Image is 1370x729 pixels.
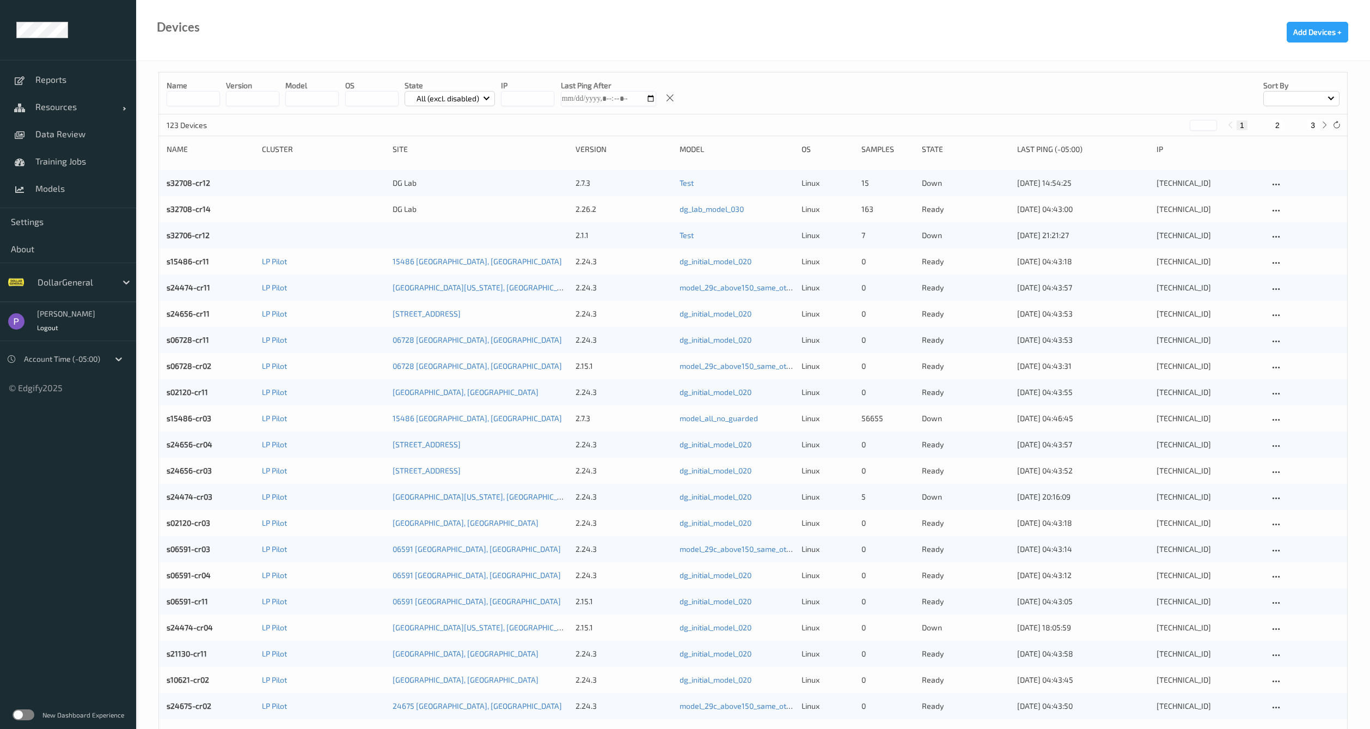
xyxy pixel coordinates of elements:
[167,597,208,606] a: s06591-cr11
[262,701,287,710] a: LP Pilot
[1157,178,1262,189] div: [TECHNICAL_ID]
[1017,361,1149,372] div: [DATE] 04:43:31
[802,675,854,685] p: linux
[680,701,798,710] a: model_29c_above150_same_other
[922,439,1010,450] p: ready
[1017,544,1149,555] div: [DATE] 04:43:14
[922,570,1010,581] p: ready
[576,570,672,581] div: 2.24.3
[393,361,562,370] a: 06728 [GEOGRAPHIC_DATA], [GEOGRAPHIC_DATA]
[1157,282,1262,293] div: [TECHNICAL_ID]
[802,701,854,712] p: linux
[802,413,854,424] p: linux
[167,120,248,131] p: 123 Devices
[680,309,751,318] a: dg_initial_model_020
[802,439,854,450] p: linux
[802,361,854,372] p: linux
[680,518,751,527] a: dg_initial_model_020
[1237,120,1247,130] button: 1
[1017,282,1149,293] div: [DATE] 04:43:57
[922,335,1010,345] p: ready
[1017,701,1149,712] div: [DATE] 04:43:50
[262,649,287,658] a: LP Pilot
[1157,256,1262,267] div: [TECHNICAL_ID]
[501,80,554,91] p: IP
[802,622,854,633] p: linux
[680,230,694,240] a: Test
[922,230,1010,241] p: down
[680,570,751,580] a: dg_initial_model_020
[680,361,798,370] a: model_29c_above150_same_other
[167,309,210,318] a: s24656-cr11
[167,544,210,554] a: s06591-cr03
[1017,387,1149,398] div: [DATE] 04:43:55
[861,491,914,502] div: 5
[861,308,914,319] div: 0
[262,283,287,292] a: LP Pilot
[1157,622,1262,633] div: [TECHNICAL_ID]
[393,335,562,344] a: 06728 [GEOGRAPHIC_DATA], [GEOGRAPHIC_DATA]
[262,466,287,475] a: LP Pilot
[262,144,385,155] div: Cluster
[576,439,672,450] div: 2.24.3
[576,544,672,555] div: 2.24.3
[802,178,854,189] p: linux
[922,178,1010,189] p: down
[802,570,854,581] p: linux
[405,80,496,91] p: State
[1157,596,1262,607] div: [TECHNICAL_ID]
[802,282,854,293] p: linux
[1157,570,1262,581] div: [TECHNICAL_ID]
[576,413,672,424] div: 2.7.3
[922,701,1010,712] p: ready
[393,440,461,449] a: [STREET_ADDRESS]
[1017,648,1149,659] div: [DATE] 04:43:58
[802,144,854,155] div: OS
[262,518,287,527] a: LP Pilot
[167,204,211,214] a: s32708-cr14
[262,570,287,580] a: LP Pilot
[393,518,539,527] a: [GEOGRAPHIC_DATA], [GEOGRAPHIC_DATA]
[1157,204,1262,215] div: [TECHNICAL_ID]
[393,466,461,475] a: [STREET_ADDRESS]
[1157,648,1262,659] div: [TECHNICAL_ID]
[802,387,854,398] p: linux
[262,361,287,370] a: LP Pilot
[680,440,751,449] a: dg_initial_model_020
[1157,387,1262,398] div: [TECHNICAL_ID]
[576,387,672,398] div: 2.24.3
[680,544,798,554] a: model_29c_above150_same_other
[861,570,914,581] div: 0
[861,144,914,155] div: Samples
[167,230,210,240] a: s32706-cr12
[157,22,200,33] div: Devices
[680,204,744,214] a: dg_lab_model_030
[861,387,914,398] div: 0
[1017,256,1149,267] div: [DATE] 04:43:18
[861,648,914,659] div: 0
[576,178,672,189] div: 2.7.3
[861,701,914,712] div: 0
[1017,570,1149,581] div: [DATE] 04:43:12
[1017,230,1149,241] div: [DATE] 21:21:27
[802,648,854,659] p: linux
[393,570,561,580] a: 06591 [GEOGRAPHIC_DATA], [GEOGRAPHIC_DATA]
[262,257,287,266] a: LP Pilot
[576,335,672,345] div: 2.24.3
[1307,120,1318,130] button: 3
[680,649,751,658] a: dg_initial_model_020
[262,675,287,684] a: LP Pilot
[167,335,209,344] a: s06728-cr11
[861,361,914,372] div: 0
[576,701,672,712] div: 2.24.3
[393,204,568,215] div: DG Lab
[922,144,1010,155] div: State
[1287,22,1348,42] button: Add Devices +
[861,439,914,450] div: 0
[680,492,751,501] a: dg_initial_model_020
[576,596,672,607] div: 2.15.1
[576,622,672,633] div: 2.15.1
[262,335,287,344] a: LP Pilot
[167,440,212,449] a: s24656-cr04
[167,361,211,370] a: s06728-cr02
